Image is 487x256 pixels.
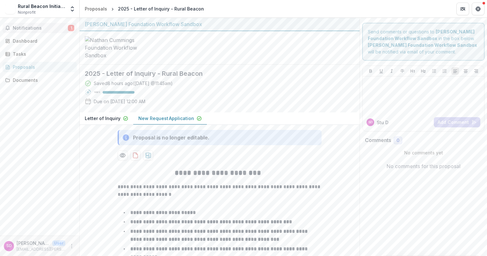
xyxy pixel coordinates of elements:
button: Align Right [472,67,480,75]
button: Strike [398,67,406,75]
div: Proposal is no longer editable. [133,134,209,141]
button: Underline [377,67,385,75]
p: No comments yet [365,149,482,156]
p: Stu D [377,119,389,126]
div: [PERSON_NAME] Foundation Workflow Sandbox [85,20,354,28]
div: Stu Dalheim [368,121,373,124]
h2: 2025 - Letter of Inquiry - Rural Beacon [85,70,344,77]
button: download-proposal [130,150,141,160]
div: Saved 8 hours ago ( [DATE] @ 11:45am ) [94,80,173,87]
button: download-proposal [143,150,153,160]
div: Proposals [85,5,107,12]
a: Proposals [82,4,110,13]
a: Documents [3,75,77,85]
div: Documents [13,77,72,83]
div: Send comments or questions to in the box below. will be notified via email of your comment. [362,23,484,60]
p: [EMAIL_ADDRESS][PERSON_NAME][DOMAIN_NAME] [17,246,65,252]
div: 2025 - Letter of Inquiry - Rural Beacon [118,5,204,12]
p: New Request Application [138,115,194,122]
p: User [52,240,65,246]
div: Dashboard [13,38,72,44]
button: Open entity switcher [68,3,77,15]
p: 100 % [94,90,100,95]
div: Proposals [13,64,72,70]
button: Align Center [462,67,469,75]
div: Tasks [13,51,72,57]
button: Get Help [472,3,484,15]
a: Tasks [3,49,77,59]
a: Proposals [3,62,77,72]
a: Dashboard [3,36,77,46]
span: Nonprofit [18,10,36,15]
p: No comments for this proposal [387,162,461,170]
span: 0 [396,138,399,143]
p: Due on [DATE] 12:00 AM [94,98,145,105]
div: Stu Dalheim [6,244,12,248]
p: [PERSON_NAME] [17,240,50,246]
nav: breadcrumb [82,4,207,13]
button: Heading 2 [419,67,427,75]
button: Notifications1 [3,23,77,33]
img: Nathan Cummings Foundation Workflow Sandbox [85,36,149,59]
span: 1 [68,25,74,31]
span: Notifications [13,25,68,31]
p: Letter of Inquiry [85,115,120,122]
strong: [PERSON_NAME] Foundation Workflow Sandbox [368,42,477,48]
img: Rural Beacon Initiative [5,4,15,14]
button: Align Left [451,67,459,75]
button: Italicize [388,67,396,75]
button: Bullet List [430,67,438,75]
button: Add Comment [434,117,480,127]
div: Rural Beacon Initiative [18,3,65,10]
button: Partners [456,3,469,15]
h2: Comments [365,137,391,143]
button: Heading 1 [409,67,417,75]
button: Ordered List [441,67,448,75]
button: Bold [367,67,374,75]
button: More [68,242,76,250]
button: Preview 72bb50c7-127a-4029-b18b-1b2dcf0f09f0-1.pdf [118,150,128,160]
